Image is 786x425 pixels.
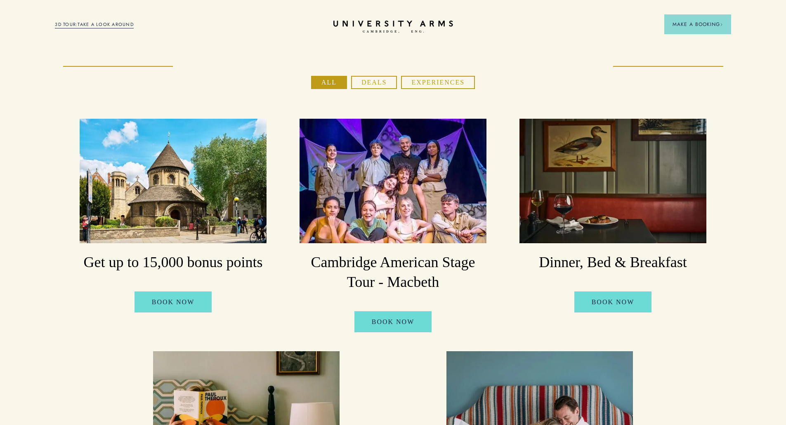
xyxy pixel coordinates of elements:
a: 3D TOUR:TAKE A LOOK AROUND [55,21,134,28]
a: Home [333,21,453,33]
h3: Dinner, Bed & Breakfast [519,253,706,272]
button: All [311,76,347,89]
button: Deals [351,76,397,89]
a: Book Now [135,291,212,313]
img: image-a84cd6be42fa7fc105742933f10646be5f14c709-3000x2000-jpg [519,119,706,243]
button: Make a BookingArrow icon [664,14,731,34]
h3: Get up to 15,000 bonus points [80,253,266,272]
img: image-c8454d006a76c629cd640f06d64df91d64b6d178-2880x1180-heif [300,119,486,243]
button: Experiences [401,76,475,89]
a: Book Now [574,291,652,313]
img: Arrow icon [720,23,723,26]
img: image-a169143ac3192f8fe22129d7686b8569f7c1e8bc-2500x1667-jpg [80,119,266,243]
a: Book Now [354,311,432,333]
h3: Cambridge American Stage Tour - Macbeth [300,253,486,292]
span: Make a Booking [673,21,723,28]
